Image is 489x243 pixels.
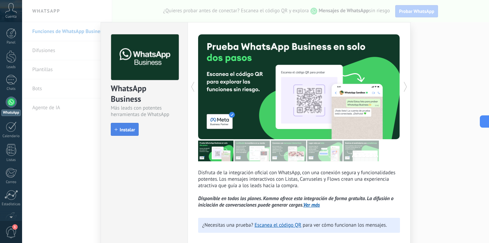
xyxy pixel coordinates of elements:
img: logo_main.png [111,34,179,80]
p: Disfruta de la integración oficial con WhatsApp, con una conexión segura y funcionalidades potent... [198,169,400,208]
div: Estadísticas [1,202,21,207]
div: Calendario [1,134,21,139]
a: Escanea el código QR [255,222,301,228]
img: tour_image_cc377002d0016b7ebaeb4dbe65cb2175.png [344,141,379,161]
div: WhatsApp [1,110,21,116]
img: tour_image_7a4924cebc22ed9e3259523e50fe4fd6.png [198,141,233,161]
button: Instalar [111,123,139,136]
div: Panel [1,40,21,45]
i: Disponible en todos los planes. Kommo ofrece esta integración de forma gratuita. La difusión o in... [198,195,394,208]
img: tour_image_1009fe39f4f058b759f0df5a2b7f6f06.png [271,141,306,161]
div: WhatsApp Business [111,83,178,105]
img: tour_image_62c9952fc9cf984da8d1d2aa2c453724.png [307,141,343,161]
a: Ver más [303,202,320,208]
div: Correo [1,180,21,184]
span: Instalar [120,127,135,132]
span: Cuenta [5,15,17,19]
div: Listas [1,158,21,162]
span: ¿Necesitas una prueba? [202,222,253,228]
div: Leads [1,65,21,69]
span: para ver cómo funcionan los mensajes. [303,222,387,228]
div: Más leads con potentes herramientas de WhatsApp [111,105,178,118]
span: 1 [12,224,18,230]
img: tour_image_cc27419dad425b0ae96c2716632553fa.png [234,141,270,161]
div: Chats [1,87,21,91]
